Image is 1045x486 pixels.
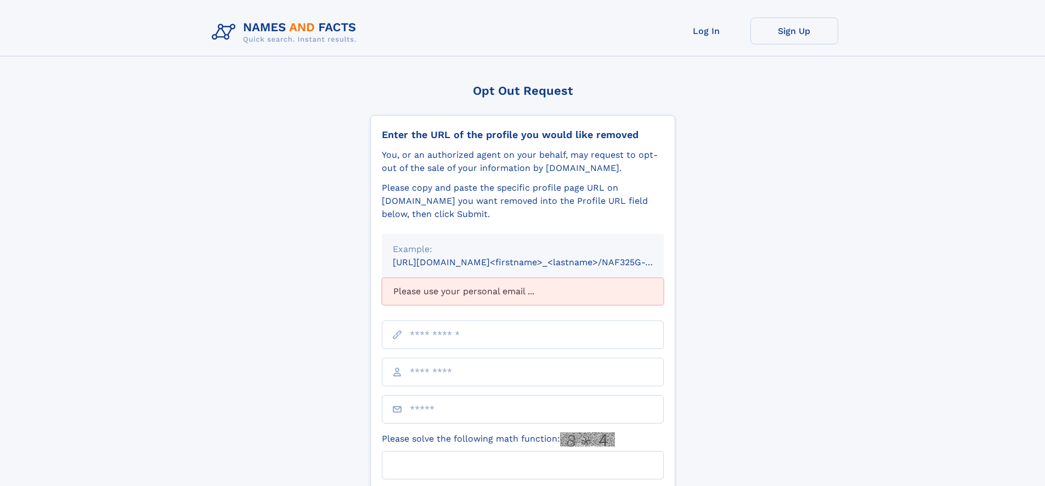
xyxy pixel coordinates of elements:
a: Sign Up [750,18,838,44]
a: Log In [663,18,750,44]
label: Please solve the following math function: [382,432,615,447]
div: Please use your personal email ... [382,278,664,305]
div: You, or an authorized agent on your behalf, may request to opt-out of the sale of your informatio... [382,148,664,175]
img: Logo Names and Facts [207,18,365,47]
div: Please copy and paste the specific profile page URL on [DOMAIN_NAME] you want removed into the Pr... [382,181,664,221]
small: [URL][DOMAIN_NAME]<firstname>_<lastname>/NAF325G-xxxxxxxx [393,257,685,267]
div: Opt Out Request [370,84,675,98]
div: Example: [393,243,653,256]
div: Enter the URL of the profile you would like removed [382,129,664,141]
